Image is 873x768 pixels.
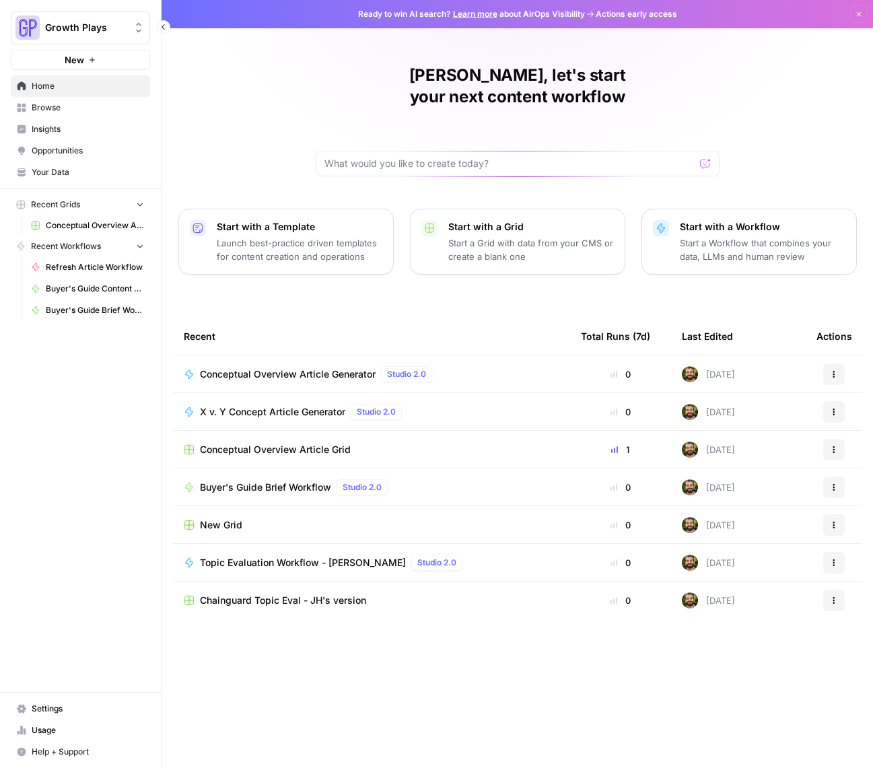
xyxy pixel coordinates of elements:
[682,555,698,571] img: 7n9g0vcyosf9m799tx179q68c4d8
[581,518,660,532] div: 0
[184,479,559,495] a: Buyer's Guide Brief WorkflowStudio 2.0
[682,479,698,495] img: 7n9g0vcyosf9m799tx179q68c4d8
[357,406,396,418] span: Studio 2.0
[11,140,150,162] a: Opportunities
[453,9,497,19] a: Learn more
[596,8,677,20] span: Actions early access
[32,166,144,178] span: Your Data
[31,240,101,252] span: Recent Workflows
[682,366,698,382] img: 7n9g0vcyosf9m799tx179q68c4d8
[217,220,382,234] p: Start with a Template
[25,215,150,236] a: Conceptual Overview Article Grid
[448,220,614,234] p: Start with a Grid
[184,518,559,532] a: New Grid
[46,283,144,295] span: Buyer's Guide Content Workflow - Gemini/[PERSON_NAME] Version
[217,236,382,263] p: Launch best-practice driven templates for content creation and operations
[682,592,698,608] img: 7n9g0vcyosf9m799tx179q68c4d8
[641,209,857,275] button: Start with a WorkflowStart a Workflow that combines your data, LLMs and human review
[682,517,735,533] div: [DATE]
[581,594,660,607] div: 0
[46,304,144,316] span: Buyer's Guide Brief Workflow
[200,405,345,419] span: X v. Y Concept Article Generator
[184,555,559,571] a: Topic Evaluation Workflow - [PERSON_NAME]Studio 2.0
[25,278,150,300] a: Buyer's Guide Content Workflow - Gemini/[PERSON_NAME] Version
[178,209,394,275] button: Start with a TemplateLaunch best-practice driven templates for content creation and operations
[816,318,852,355] div: Actions
[11,236,150,256] button: Recent Workflows
[200,443,351,456] span: Conceptual Overview Article Grid
[358,8,585,20] span: Ready to win AI search? about AirOps Visibility
[324,157,695,170] input: What would you like to create today?
[200,594,366,607] span: Chainguard Topic Eval - JH's version
[184,594,559,607] a: Chainguard Topic Eval - JH's version
[25,300,150,321] a: Buyer's Guide Brief Workflow
[11,118,150,140] a: Insights
[682,555,735,571] div: [DATE]
[410,209,625,275] button: Start with a GridStart a Grid with data from your CMS or create a blank one
[200,556,406,569] span: Topic Evaluation Workflow - [PERSON_NAME]
[184,443,559,456] a: Conceptual Overview Article Grid
[65,53,84,67] span: New
[200,481,331,494] span: Buyer's Guide Brief Workflow
[11,741,150,763] button: Help + Support
[31,199,80,211] span: Recent Grids
[682,442,698,458] img: 7n9g0vcyosf9m799tx179q68c4d8
[11,720,150,741] a: Usage
[682,404,735,420] div: [DATE]
[682,517,698,533] img: 7n9g0vcyosf9m799tx179q68c4d8
[417,557,456,569] span: Studio 2.0
[682,592,735,608] div: [DATE]
[32,724,144,736] span: Usage
[32,703,144,715] span: Settings
[682,404,698,420] img: 7n9g0vcyosf9m799tx179q68c4d8
[45,21,127,34] span: Growth Plays
[11,75,150,97] a: Home
[682,366,735,382] div: [DATE]
[387,368,426,380] span: Studio 2.0
[32,123,144,135] span: Insights
[200,518,242,532] span: New Grid
[581,556,660,569] div: 0
[448,236,614,263] p: Start a Grid with data from your CMS or create a blank one
[200,368,376,381] span: Conceptual Overview Article Generator
[581,481,660,494] div: 0
[32,746,144,758] span: Help + Support
[32,102,144,114] span: Browse
[184,366,559,382] a: Conceptual Overview Article GeneratorStudio 2.0
[11,698,150,720] a: Settings
[682,479,735,495] div: [DATE]
[316,65,720,108] h1: [PERSON_NAME], let's start your next content workflow
[46,261,144,273] span: Refresh Article Workflow
[32,80,144,92] span: Home
[25,256,150,278] a: Refresh Article Workflow
[11,97,150,118] a: Browse
[11,11,150,44] button: Workspace: Growth Plays
[581,368,660,381] div: 0
[11,195,150,215] button: Recent Grids
[682,442,735,458] div: [DATE]
[680,220,845,234] p: Start with a Workflow
[184,318,559,355] div: Recent
[682,318,733,355] div: Last Edited
[11,162,150,183] a: Your Data
[581,443,660,456] div: 1
[15,15,40,40] img: Growth Plays Logo
[32,145,144,157] span: Opportunities
[581,318,650,355] div: Total Runs (7d)
[343,481,382,493] span: Studio 2.0
[11,50,150,70] button: New
[46,219,144,232] span: Conceptual Overview Article Grid
[184,404,559,420] a: X v. Y Concept Article GeneratorStudio 2.0
[680,236,845,263] p: Start a Workflow that combines your data, LLMs and human review
[581,405,660,419] div: 0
